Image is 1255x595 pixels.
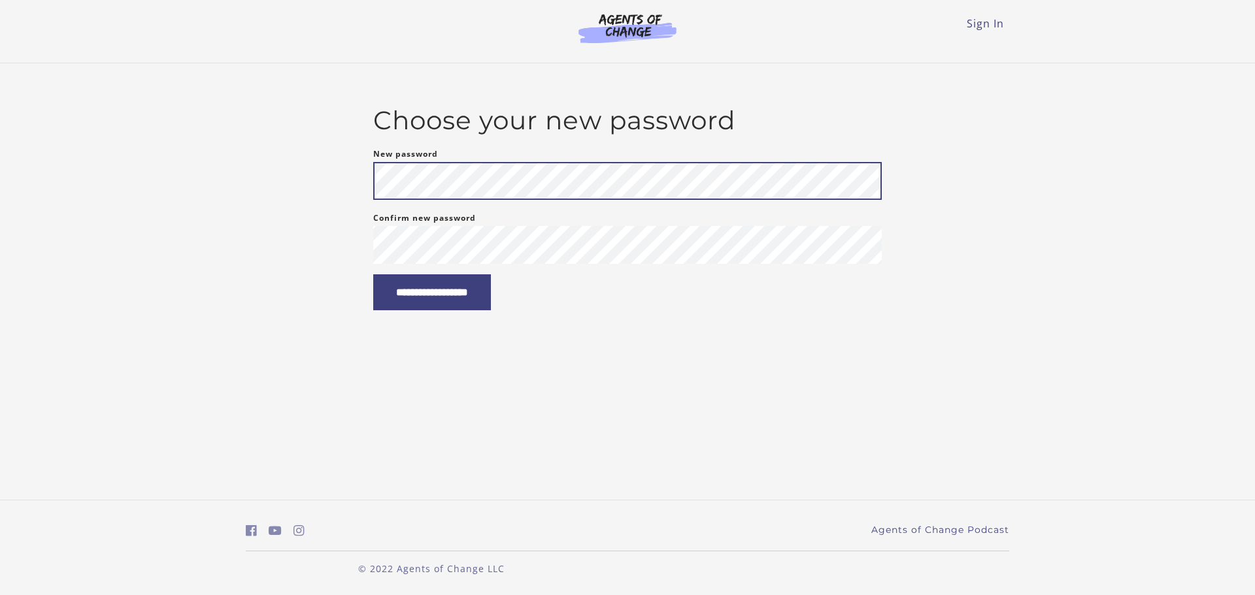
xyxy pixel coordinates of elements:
[293,524,305,537] i: https://www.instagram.com/agentsofchangeprep/ (Open in a new window)
[871,523,1009,537] a: Agents of Change Podcast
[246,521,257,540] a: https://www.facebook.com/groups/aswbtestprep (Open in a new window)
[246,562,617,575] p: © 2022 Agents of Change LLC
[269,524,282,537] i: https://www.youtube.com/c/AgentsofChangeTestPrepbyMeaganMitchell (Open in a new window)
[373,146,438,162] label: New password
[565,13,690,43] img: Agents of Change Logo
[246,524,257,537] i: https://www.facebook.com/groups/aswbtestprep (Open in a new window)
[373,210,476,226] label: Confirm new password
[373,105,882,136] h2: Choose your new password
[967,16,1004,31] a: Sign In
[269,521,282,540] a: https://www.youtube.com/c/AgentsofChangeTestPrepbyMeaganMitchell (Open in a new window)
[293,521,305,540] a: https://www.instagram.com/agentsofchangeprep/ (Open in a new window)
